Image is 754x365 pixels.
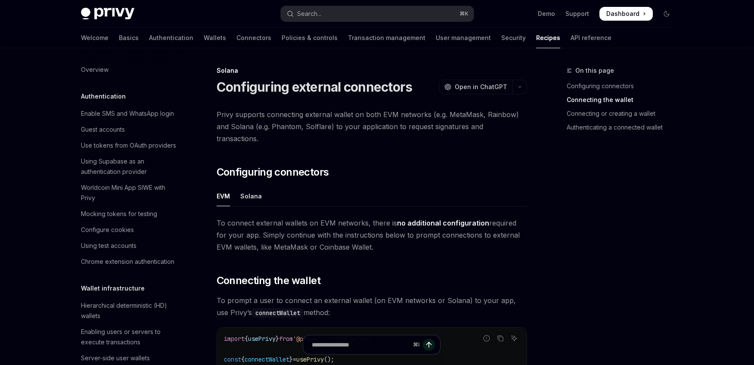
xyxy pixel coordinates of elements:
[81,300,179,321] div: Hierarchical deterministic (HD) wallets
[297,9,321,19] div: Search...
[217,66,527,75] div: Solana
[312,335,410,354] input: Ask a question...
[81,182,179,203] div: Worldcoin Mini App SIWE with Privy
[501,28,526,48] a: Security
[397,219,489,227] strong: no additional configuration
[81,124,125,135] div: Guest accounts
[217,186,230,206] div: EVM
[606,9,639,18] span: Dashboard
[81,283,145,294] h5: Wallet infrastructure
[74,324,184,350] a: Enabling users or servers to execute transactions
[217,79,413,95] h1: Configuring external connectors
[74,62,184,77] a: Overview
[459,10,469,17] span: ⌘ K
[217,165,329,179] span: Configuring connectors
[81,140,176,151] div: Use tokens from OAuth providers
[204,28,226,48] a: Wallets
[74,298,184,324] a: Hierarchical deterministic (HD) wallets
[81,91,126,102] h5: Authentication
[236,28,271,48] a: Connectors
[217,108,527,145] span: Privy supports connecting external wallet on both EVM networks (e.g. MetaMask, Rainbow) and Solan...
[281,6,474,22] button: Open search
[495,333,506,344] button: Copy the contents from the code block
[348,28,425,48] a: Transaction management
[74,206,184,222] a: Mocking tokens for testing
[536,28,560,48] a: Recipes
[81,225,134,235] div: Configure cookies
[81,108,174,119] div: Enable SMS and WhatsApp login
[439,80,512,94] button: Open in ChatGPT
[149,28,193,48] a: Authentication
[599,7,653,21] a: Dashboard
[436,28,491,48] a: User management
[217,294,527,319] span: To prompt a user to connect an external wallet (on EVM networks or Solana) to your app, use Privy...
[423,339,435,351] button: Send message
[509,333,520,344] button: Ask AI
[81,209,157,219] div: Mocking tokens for testing
[565,9,589,18] a: Support
[74,238,184,254] a: Using test accounts
[538,9,555,18] a: Demo
[81,353,150,363] div: Server-side user wallets
[575,65,614,76] span: On this page
[567,79,680,93] a: Configuring connectors
[81,156,179,177] div: Using Supabase as an authentication provider
[282,28,338,48] a: Policies & controls
[660,7,673,21] button: Toggle dark mode
[567,107,680,121] a: Connecting or creating a wallet
[481,333,492,344] button: Report incorrect code
[240,186,262,206] div: Solana
[217,217,527,253] span: To connect external wallets on EVM networks, there is required for your app. Simply continue with...
[217,274,320,288] span: Connecting the wallet
[74,254,184,269] a: Chrome extension authentication
[567,93,680,107] a: Connecting the wallet
[252,308,304,318] code: connectWallet
[119,28,139,48] a: Basics
[81,257,174,267] div: Chrome extension authentication
[571,28,611,48] a: API reference
[81,327,179,347] div: Enabling users or servers to execute transactions
[81,8,134,20] img: dark logo
[74,122,184,137] a: Guest accounts
[81,241,137,251] div: Using test accounts
[81,28,109,48] a: Welcome
[455,83,507,91] span: Open in ChatGPT
[81,65,109,75] div: Overview
[74,154,184,179] a: Using Supabase as an authentication provider
[74,180,184,206] a: Worldcoin Mini App SIWE with Privy
[74,106,184,121] a: Enable SMS and WhatsApp login
[74,138,184,153] a: Use tokens from OAuth providers
[74,222,184,238] a: Configure cookies
[567,121,680,134] a: Authenticating a connected wallet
